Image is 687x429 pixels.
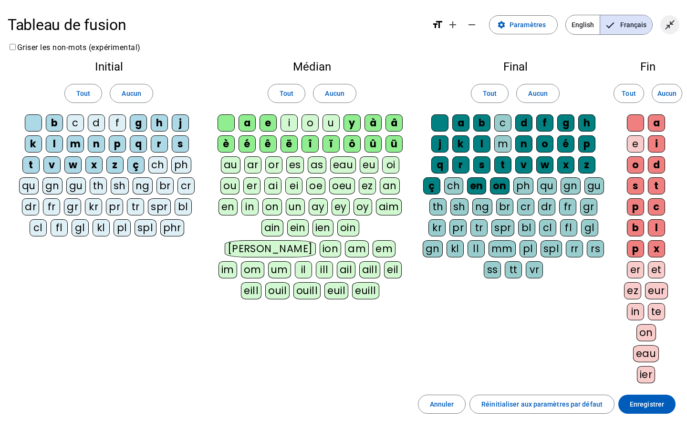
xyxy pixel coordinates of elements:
div: y [343,114,361,132]
div: k [25,135,42,153]
mat-icon: settings [497,20,506,29]
div: oeu [329,177,355,194]
div: x [648,240,665,257]
div: ez [624,282,641,299]
h2: Médian [218,61,406,72]
div: spl [541,240,562,257]
div: em [373,240,396,257]
div: cl [539,219,556,236]
span: Enregistrer [630,398,664,410]
div: f [109,114,126,132]
div: é [239,135,256,153]
div: u [323,114,340,132]
div: [PERSON_NAME] [225,240,316,257]
div: pl [114,219,131,236]
div: ey [332,198,350,215]
div: ll [468,240,485,257]
div: fl [560,219,577,236]
div: en [219,198,238,215]
div: or [265,156,282,174]
div: gn [42,177,62,194]
div: ô [343,135,361,153]
button: Augmenter la taille de la police [443,15,462,34]
div: ss [484,261,501,278]
mat-icon: remove [466,19,478,31]
span: Tout [622,88,635,99]
div: ng [133,177,153,194]
button: Quitter le plein écran [660,15,679,34]
span: Aucun [325,88,344,99]
div: ch [148,156,167,174]
div: on [490,177,510,194]
div: n [88,135,105,153]
div: t [494,156,511,174]
div: vr [526,261,543,278]
button: Aucun [110,84,153,103]
div: pl [520,240,537,257]
div: gu [66,177,86,194]
div: in [241,198,259,215]
div: gl [581,219,598,236]
div: ain [261,219,284,236]
div: om [241,261,264,278]
div: i [648,135,665,153]
div: gr [580,198,597,215]
div: cr [177,177,195,194]
div: ier [637,366,656,383]
div: c [494,114,511,132]
div: kl [93,219,110,236]
div: pr [449,219,467,236]
div: eur [645,282,668,299]
div: t [648,177,665,194]
h1: Tableau de fusion [8,10,424,40]
div: g [130,114,147,132]
div: n [515,135,532,153]
span: Tout [76,88,90,99]
div: ph [513,177,533,194]
div: x [557,156,574,174]
div: er [627,261,644,278]
div: ç [423,177,440,194]
div: ay [309,198,328,215]
mat-icon: close_fullscreen [664,19,676,31]
mat-icon: format_size [432,19,443,31]
div: eau [633,345,659,362]
div: s [172,135,189,153]
div: kr [85,198,102,215]
div: ï [323,135,340,153]
div: on [262,198,282,215]
div: ez [359,177,376,194]
div: gl [72,219,89,236]
div: eil [384,261,402,278]
div: gn [561,177,581,194]
div: te [648,303,665,320]
button: Annuler [418,395,466,414]
div: qu [19,177,39,194]
div: tt [505,261,522,278]
div: as [308,156,326,174]
div: s [473,156,490,174]
div: gn [423,240,443,257]
span: Français [600,15,652,34]
div: th [90,177,107,194]
div: rr [566,240,583,257]
div: er [243,177,260,194]
div: j [172,114,189,132]
div: a [452,114,469,132]
div: à [364,114,382,132]
button: Tout [471,84,509,103]
div: sh [450,198,468,215]
div: o [627,156,644,174]
div: û [364,135,382,153]
div: ar [244,156,261,174]
div: rs [587,240,604,257]
button: Tout [614,84,644,103]
div: d [648,156,665,174]
button: Réinitialiser aux paramètres par défaut [469,395,614,414]
div: spr [491,219,514,236]
h2: Final [422,61,609,72]
div: t [22,156,40,174]
div: q [130,135,147,153]
div: ü [385,135,403,153]
mat-icon: add [447,19,458,31]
